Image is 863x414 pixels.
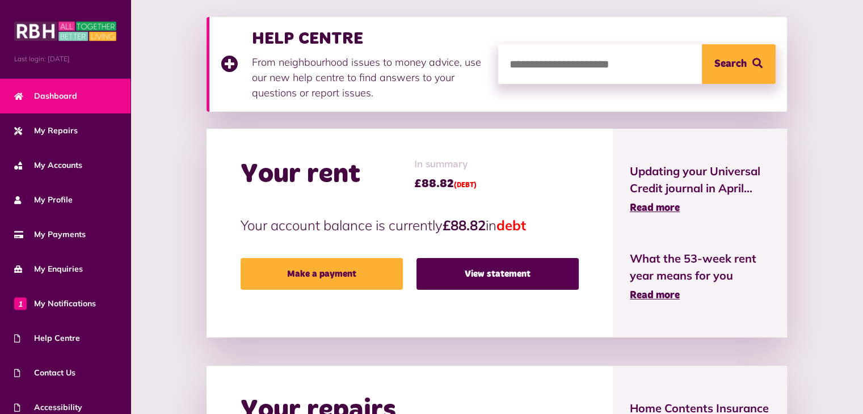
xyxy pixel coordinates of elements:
span: My Accounts [14,159,82,171]
span: Read more [630,290,680,301]
span: Read more [630,203,680,213]
span: Last login: [DATE] [14,54,116,64]
p: Your account balance is currently in [241,215,579,235]
span: My Payments [14,229,86,240]
span: Updating your Universal Credit journal in April... [630,163,770,197]
a: Updating your Universal Credit journal in April... Read more [630,163,770,216]
span: My Repairs [14,125,78,137]
a: View statement [416,258,579,290]
span: Help Centre [14,332,80,344]
strong: £88.82 [443,217,486,234]
a: Make a payment [241,258,403,290]
span: 1 [14,297,27,310]
a: What the 53-week rent year means for you Read more [630,250,770,303]
span: £88.82 [414,175,477,192]
span: (DEBT) [454,182,477,189]
p: From neighbourhood issues to money advice, use our new help centre to find answers to your questi... [252,54,487,100]
span: Dashboard [14,90,77,102]
span: Search [714,44,747,84]
span: My Enquiries [14,263,83,275]
h2: Your rent [241,158,360,191]
span: What the 53-week rent year means for you [630,250,770,284]
span: In summary [414,157,477,172]
button: Search [702,44,776,84]
span: My Profile [14,194,73,206]
span: Accessibility [14,402,82,413]
span: My Notifications [14,298,96,310]
h3: HELP CENTRE [252,28,487,49]
span: debt [496,217,526,234]
img: MyRBH [14,20,116,43]
span: Contact Us [14,367,75,379]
